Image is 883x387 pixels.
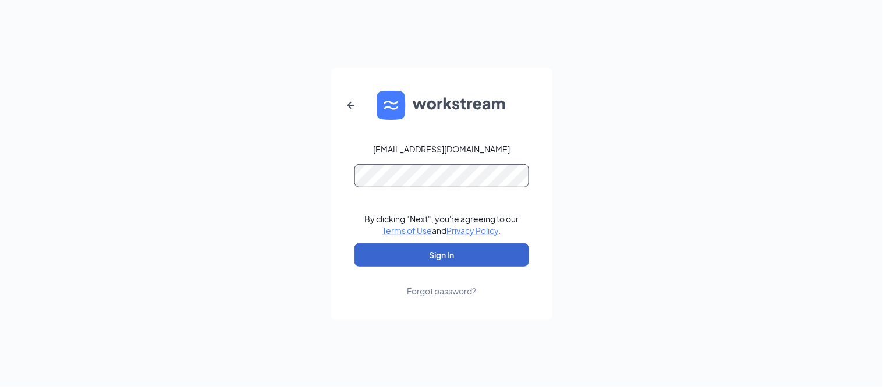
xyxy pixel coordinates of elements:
div: [EMAIL_ADDRESS][DOMAIN_NAME] [373,143,510,155]
a: Forgot password? [407,267,476,297]
a: Privacy Policy [446,225,498,236]
button: ArrowLeftNew [337,91,365,119]
a: Terms of Use [382,225,432,236]
img: WS logo and Workstream text [377,91,507,120]
div: By clicking "Next", you're agreeing to our and . [364,213,519,236]
svg: ArrowLeftNew [344,98,358,112]
button: Sign In [354,243,529,267]
div: Forgot password? [407,285,476,297]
